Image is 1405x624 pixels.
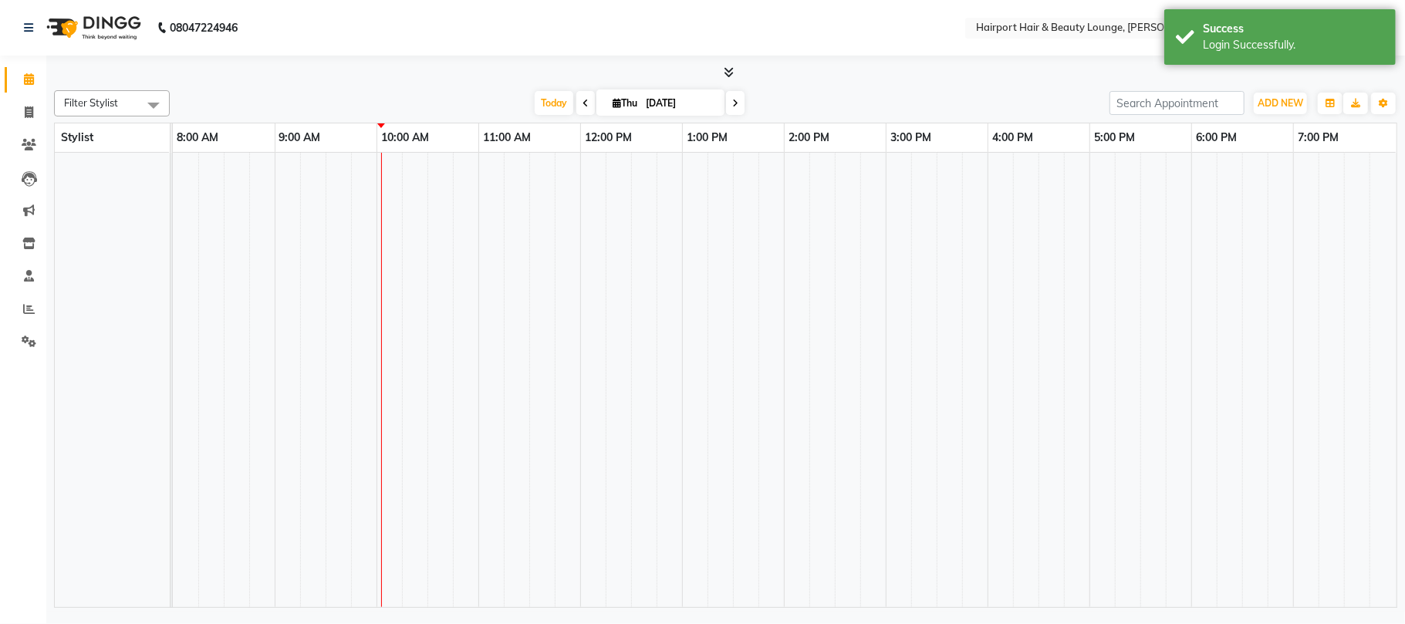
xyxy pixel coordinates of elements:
[377,126,433,149] a: 10:00 AM
[1109,91,1245,115] input: Search Appointment
[275,126,325,149] a: 9:00 AM
[1203,21,1384,37] div: Success
[887,126,935,149] a: 3:00 PM
[1090,126,1139,149] a: 5:00 PM
[1294,126,1343,149] a: 7:00 PM
[1258,97,1303,109] span: ADD NEW
[39,6,145,49] img: logo
[64,96,118,109] span: Filter Stylist
[1254,93,1307,114] button: ADD NEW
[1203,37,1384,53] div: Login Successfully.
[535,91,573,115] span: Today
[61,130,93,144] span: Stylist
[609,97,641,109] span: Thu
[479,126,535,149] a: 11:00 AM
[170,6,238,49] b: 08047224946
[785,126,833,149] a: 2:00 PM
[173,126,222,149] a: 8:00 AM
[988,126,1037,149] a: 4:00 PM
[581,126,636,149] a: 12:00 PM
[1192,126,1241,149] a: 6:00 PM
[683,126,731,149] a: 1:00 PM
[641,92,718,115] input: 2025-09-04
